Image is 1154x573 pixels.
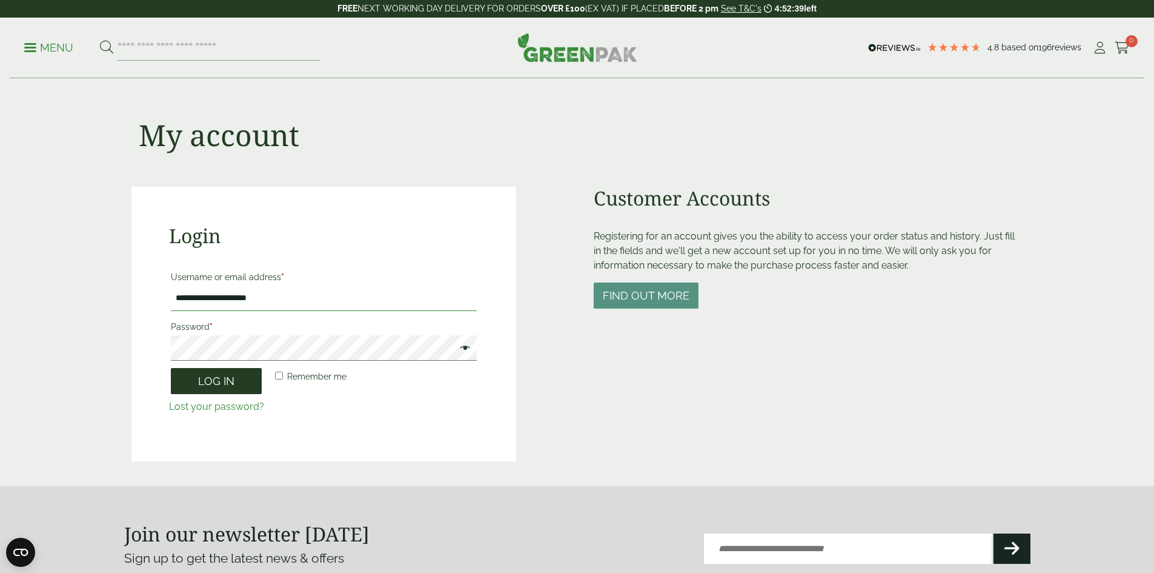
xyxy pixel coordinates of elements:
[124,549,532,568] p: Sign up to get the latest news & offers
[171,318,477,335] label: Password
[541,4,585,13] strong: OVER £100
[868,44,921,52] img: REVIEWS.io
[1001,42,1038,52] span: Based on
[594,187,1023,210] h2: Customer Accounts
[6,538,35,567] button: Open CMP widget
[24,41,73,53] a: Menu
[1092,42,1107,54] i: My Account
[517,33,637,62] img: GreenPak Supplies
[287,372,347,381] span: Remember me
[171,269,477,286] label: Username or email address
[775,4,804,13] span: 4:52:39
[594,229,1023,273] p: Registering for an account gives you the ability to access your order status and history. Just fi...
[1115,42,1130,54] i: Cart
[139,118,299,153] h1: My account
[275,372,283,380] input: Remember me
[1115,39,1130,57] a: 0
[1038,42,1052,52] span: 196
[1126,35,1138,47] span: 0
[927,42,981,53] div: 4.79 Stars
[1052,42,1081,52] span: reviews
[24,41,73,55] p: Menu
[594,283,698,309] button: Find out more
[124,521,370,547] strong: Join our newsletter [DATE]
[804,4,817,13] span: left
[169,401,264,412] a: Lost your password?
[169,224,479,247] h2: Login
[171,368,262,394] button: Log in
[594,290,698,302] a: Find out more
[664,4,718,13] strong: BEFORE 2 pm
[987,42,1001,52] span: 4.8
[337,4,357,13] strong: FREE
[721,4,761,13] a: See T&C's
